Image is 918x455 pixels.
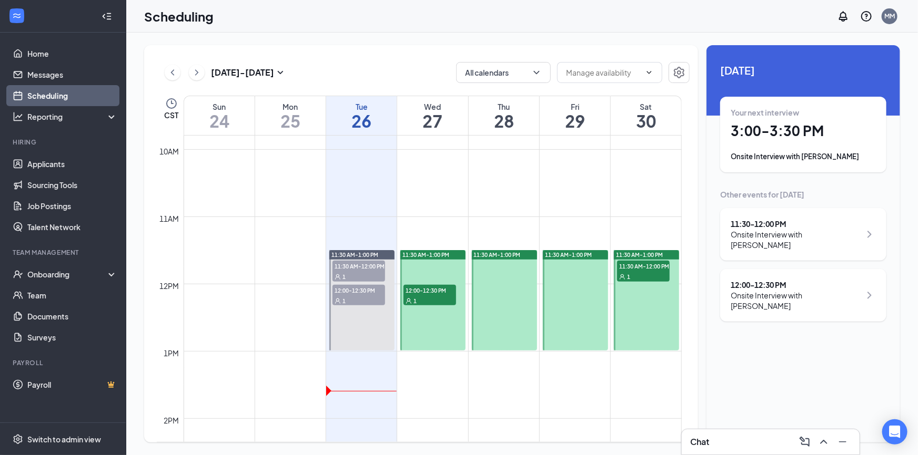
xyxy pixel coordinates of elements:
[402,251,449,258] span: 11:30 AM-1:00 PM
[836,436,849,448] svg: Minimize
[332,261,385,271] span: 11:30 AM-12:00 PM
[165,65,180,80] button: ChevronLeft
[834,433,851,450] button: Minimize
[469,112,539,130] h1: 28
[860,10,873,23] svg: QuestionInfo
[184,96,255,135] a: August 24, 2025
[27,85,117,106] a: Scheduling
[540,112,610,130] h1: 29
[27,327,117,348] a: Surveys
[27,434,101,444] div: Switch to admin view
[335,274,341,280] svg: User
[474,251,521,258] span: 11:30 AM-1:00 PM
[397,101,468,112] div: Wed
[13,434,23,444] svg: Settings
[397,112,468,130] h1: 27
[796,433,813,450] button: ComposeMessage
[27,195,117,216] a: Job Postings
[720,62,886,78] span: [DATE]
[13,111,23,122] svg: Analysis
[456,62,551,83] button: All calendarsChevronDown
[627,273,630,281] span: 1
[13,358,115,367] div: Payroll
[144,7,214,25] h1: Scheduling
[27,306,117,327] a: Documents
[611,96,681,135] a: August 30, 2025
[13,138,115,147] div: Hiring
[882,419,907,444] div: Open Intercom Messenger
[540,96,610,135] a: August 29, 2025
[469,96,539,135] a: August 28, 2025
[332,285,385,295] span: 12:00-12:30 PM
[669,62,690,83] button: Settings
[818,436,830,448] svg: ChevronUp
[619,274,626,280] svg: User
[799,436,811,448] svg: ComposeMessage
[690,436,709,448] h3: Chat
[413,297,417,305] span: 1
[167,66,178,79] svg: ChevronLeft
[184,101,255,112] div: Sun
[342,297,346,305] span: 1
[158,213,181,224] div: 11am
[406,298,412,304] svg: User
[27,64,117,85] a: Messages
[611,101,681,112] div: Sat
[731,122,876,140] h1: 3:00 - 3:30 PM
[27,153,117,174] a: Applicants
[673,66,685,79] svg: Settings
[566,67,641,78] input: Manage availability
[731,229,861,250] div: Onsite Interview with [PERSON_NAME]
[12,11,22,21] svg: WorkstreamLogo
[162,347,181,359] div: 1pm
[162,415,181,426] div: 2pm
[540,101,610,112] div: Fri
[731,107,876,118] div: Your next interview
[255,112,326,130] h1: 25
[27,111,118,122] div: Reporting
[27,285,117,306] a: Team
[731,290,861,311] div: Onsite Interview with [PERSON_NAME]
[158,146,181,157] div: 10am
[617,261,670,271] span: 11:30 AM-12:00 PM
[342,273,346,281] span: 1
[837,10,850,23] svg: Notifications
[326,112,397,130] h1: 26
[158,280,181,292] div: 12pm
[164,110,178,120] span: CST
[27,269,108,280] div: Onboarding
[13,248,115,257] div: Team Management
[545,251,592,258] span: 11:30 AM-1:00 PM
[731,151,876,162] div: Onsite Interview with [PERSON_NAME]
[191,66,202,79] svg: ChevronRight
[211,67,274,78] h3: [DATE] - [DATE]
[531,67,542,78] svg: ChevronDown
[27,216,117,237] a: Talent Network
[731,280,861,290] div: 12:00 - 12:30 PM
[255,96,326,135] a: August 25, 2025
[645,68,653,77] svg: ChevronDown
[13,269,23,280] svg: UserCheck
[255,101,326,112] div: Mon
[326,96,397,135] a: August 26, 2025
[165,97,178,110] svg: Clock
[335,298,341,304] svg: User
[184,112,255,130] h1: 24
[884,12,895,20] div: MM
[403,285,456,295] span: 12:00-12:30 PM
[616,251,663,258] span: 11:30 AM-1:00 PM
[469,101,539,112] div: Thu
[102,11,112,22] svg: Collapse
[326,101,397,112] div: Tue
[27,374,117,395] a: PayrollCrown
[189,65,205,80] button: ChevronRight
[397,96,468,135] a: August 27, 2025
[720,189,886,200] div: Other events for [DATE]
[863,289,876,302] svg: ChevronRight
[27,174,117,195] a: Sourcing Tools
[863,228,876,241] svg: ChevronRight
[815,433,832,450] button: ChevronUp
[27,43,117,64] a: Home
[331,251,378,258] span: 11:30 AM-1:00 PM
